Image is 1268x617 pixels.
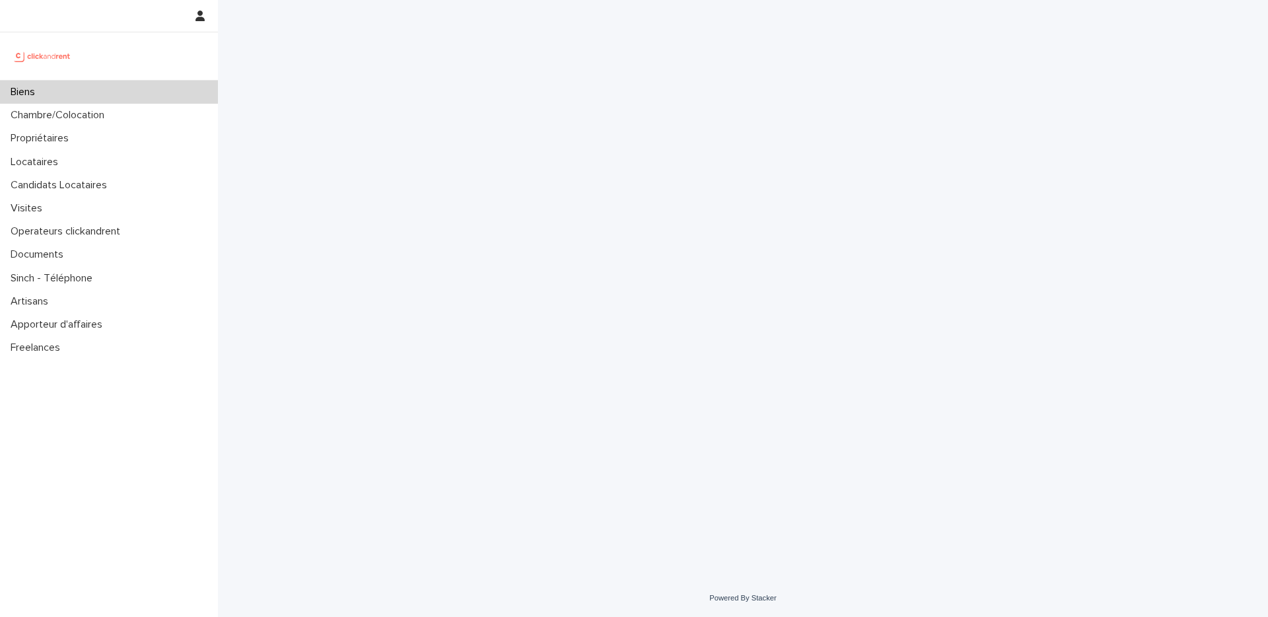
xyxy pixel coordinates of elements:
p: Documents [5,248,74,261]
p: Artisans [5,295,59,308]
p: Freelances [5,342,71,354]
p: Biens [5,86,46,98]
a: Powered By Stacker [709,594,776,602]
p: Chambre/Colocation [5,109,115,122]
p: Visites [5,202,53,215]
p: Apporteur d'affaires [5,318,113,331]
p: Propriétaires [5,132,79,145]
p: Candidats Locataires [5,179,118,192]
p: Sinch - Téléphone [5,272,103,285]
p: Locataires [5,156,69,168]
p: Operateurs clickandrent [5,225,131,238]
img: UCB0brd3T0yccxBKYDjQ [11,43,75,69]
